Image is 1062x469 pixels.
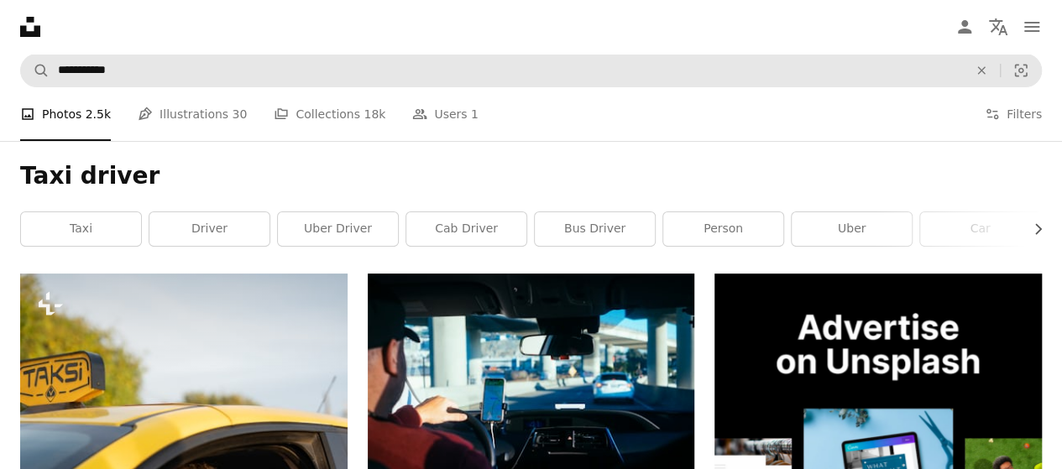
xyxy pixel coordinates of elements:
a: Home — Unsplash [20,17,40,37]
a: uber [792,212,912,246]
span: 18k [364,105,385,123]
a: Illustrations 30 [138,87,247,141]
button: Search Unsplash [21,55,50,86]
a: Collections 18k [274,87,385,141]
button: Filters [985,87,1042,141]
form: Find visuals sitewide [20,54,1042,87]
span: 30 [233,105,248,123]
a: taxi [21,212,141,246]
button: Clear [963,55,1000,86]
h1: Taxi driver [20,161,1042,191]
a: driver [149,212,269,246]
button: Visual search [1001,55,1041,86]
a: car [920,212,1040,246]
a: bus driver [535,212,655,246]
button: scroll list to the right [1023,212,1042,246]
a: cab driver [406,212,526,246]
a: Log in / Sign up [948,10,981,44]
a: uber driver [278,212,398,246]
a: person [663,212,783,246]
button: Menu [1015,10,1049,44]
button: Language [981,10,1015,44]
a: person holding iphone 6 inside car [368,375,695,390]
a: Users 1 [412,87,479,141]
span: 1 [471,105,479,123]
